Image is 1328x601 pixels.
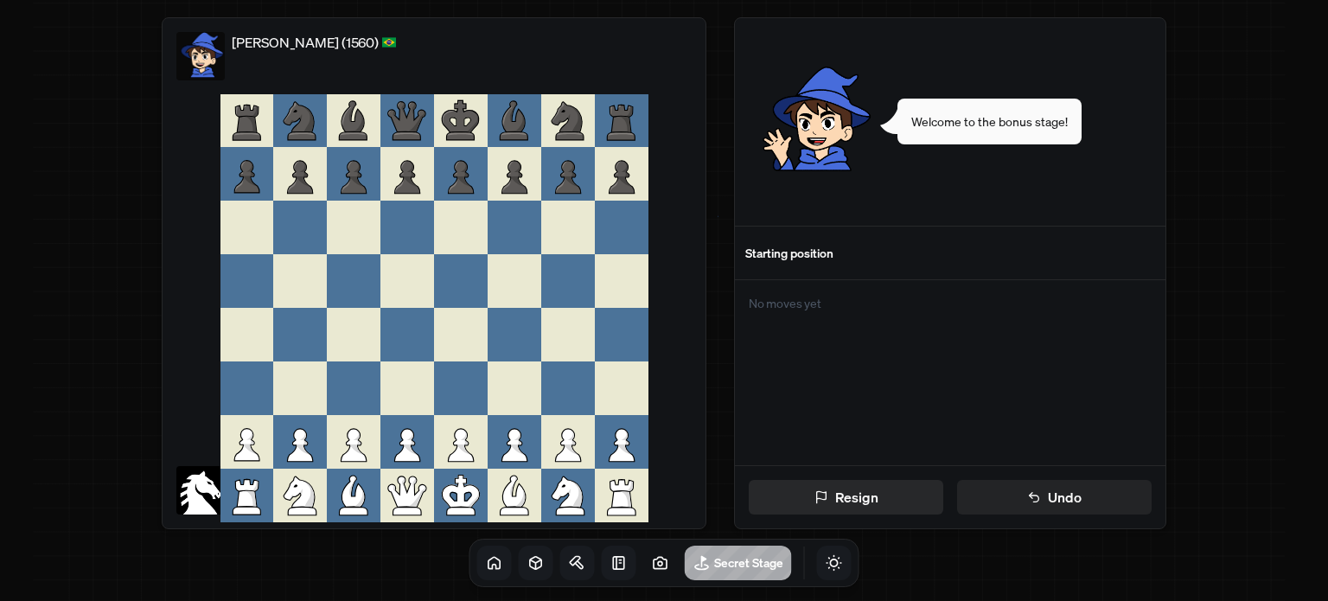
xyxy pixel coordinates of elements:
a: Secret Stage [685,546,792,580]
button: Toggle Theme [817,546,852,580]
canvas: 3D Raymarching shader [685,546,792,580]
div: Starting position [745,244,1155,262]
img: default.png [176,32,225,78]
img: waving.png [763,67,873,172]
button: Undo [957,480,1152,515]
p: No moves yet [749,294,1152,312]
button: Resign [749,480,943,515]
p: [PERSON_NAME] (1560) [232,32,379,53]
img: horse.png [176,466,225,530]
span: Welcome to the bonus stage! [911,112,1068,131]
h1: Secret Stage [714,554,783,571]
